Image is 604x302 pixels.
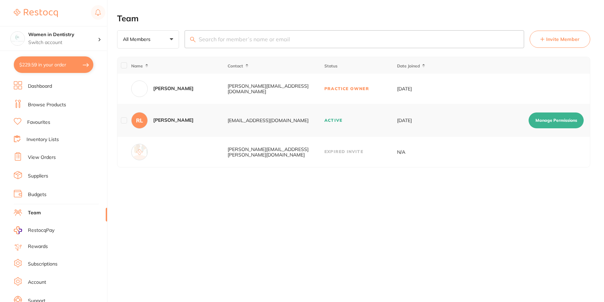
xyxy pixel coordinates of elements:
[14,56,93,73] button: $229.59 in your order
[28,31,98,38] h4: Women in Dentistry
[228,147,324,158] div: [PERSON_NAME][EMAIL_ADDRESS][PERSON_NAME][DOMAIN_NAME]
[28,173,48,180] a: Suppliers
[397,137,445,167] td: N/A
[28,227,54,234] span: RestocqPay
[28,154,56,161] a: View Orders
[546,36,580,43] span: Invite Member
[28,83,52,90] a: Dashboard
[324,63,337,68] span: Status
[397,63,420,68] span: Date Joined
[14,226,22,234] img: RestocqPay
[529,112,584,128] button: Manage Permissions
[28,261,58,268] a: Subscriptions
[14,5,58,21] a: Restocq Logo
[131,112,148,129] div: RL
[28,39,98,46] p: Switch account
[324,74,397,104] td: Practice Owner
[228,63,243,68] span: Contact
[324,104,397,137] td: Active
[324,137,397,167] td: Expired Invite
[228,118,324,123] div: [EMAIL_ADDRESS][DOMAIN_NAME]
[28,243,48,250] a: Rewards
[14,9,58,17] img: Restocq Logo
[131,63,143,68] span: Name
[28,101,66,108] a: Browse Products
[530,31,590,48] button: Invite Member
[27,119,50,126] a: Favourites
[185,30,524,48] input: Search for member’s name or email
[117,30,179,49] button: All Members
[28,191,46,198] a: Budgets
[228,83,324,94] div: [PERSON_NAME][EMAIL_ADDRESS][DOMAIN_NAME]
[28,209,41,216] a: Team
[117,14,590,23] h2: Team
[14,226,54,234] a: RestocqPay
[397,74,445,104] td: [DATE]
[123,36,153,42] p: All Members
[131,80,148,97] div: NB
[153,85,194,92] div: [PERSON_NAME]
[397,104,445,137] td: [DATE]
[28,279,46,286] a: Account
[27,136,59,143] a: Inventory Lists
[11,32,24,45] img: Women in Dentistry
[153,117,194,124] div: [PERSON_NAME]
